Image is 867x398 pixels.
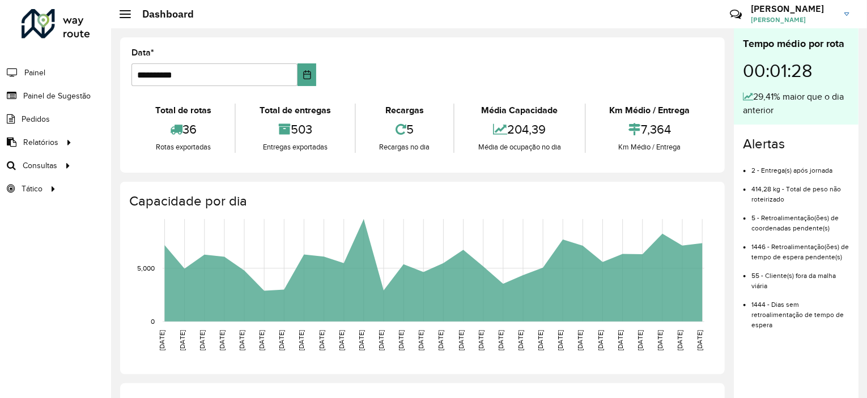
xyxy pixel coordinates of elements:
[751,3,836,14] h3: [PERSON_NAME]
[656,330,664,350] text: [DATE]
[577,330,584,350] text: [DATE]
[338,330,345,350] text: [DATE]
[131,46,154,59] label: Data
[696,330,703,350] text: [DATE]
[134,142,232,153] div: Rotas exportadas
[359,142,450,153] div: Recargas no dia
[239,104,351,117] div: Total de entregas
[297,63,317,86] button: Choose Date
[597,330,604,350] text: [DATE]
[318,330,325,350] text: [DATE]
[743,52,849,90] div: 00:01:28
[131,8,194,20] h2: Dashboard
[239,142,351,153] div: Entregas exportadas
[589,142,711,153] div: Km Médio / Entrega
[358,330,365,350] text: [DATE]
[278,330,285,350] text: [DATE]
[23,160,57,172] span: Consultas
[636,330,644,350] text: [DATE]
[751,176,849,204] li: 414,28 kg - Total de peso não roteirizado
[589,117,711,142] div: 7,364
[556,330,564,350] text: [DATE]
[198,330,206,350] text: [DATE]
[517,330,524,350] text: [DATE]
[457,104,581,117] div: Média Capacidade
[134,104,232,117] div: Total de rotas
[617,330,624,350] text: [DATE]
[676,330,683,350] text: [DATE]
[477,330,484,350] text: [DATE]
[743,90,849,117] div: 29,41% maior que o dia anterior
[159,330,166,350] text: [DATE]
[23,90,91,102] span: Painel de Sugestão
[359,117,450,142] div: 5
[218,330,226,350] text: [DATE]
[457,117,581,142] div: 204,39
[178,330,186,350] text: [DATE]
[751,291,849,330] li: 1444 - Dias sem retroalimentação de tempo de espera
[751,15,836,25] span: [PERSON_NAME]
[537,330,544,350] text: [DATE]
[23,136,58,148] span: Relatórios
[129,193,713,209] h4: Capacidade por dia
[457,142,581,153] div: Média de ocupação no dia
[238,330,245,350] text: [DATE]
[137,264,155,272] text: 5,000
[22,183,42,195] span: Tático
[743,136,849,152] h4: Alertas
[417,330,424,350] text: [DATE]
[397,330,405,350] text: [DATE]
[751,233,849,262] li: 1446 - Retroalimentação(ões) de tempo de espera pendente(s)
[724,2,748,27] a: Contato Rápido
[589,104,711,117] div: Km Médio / Entrega
[298,330,305,350] text: [DATE]
[24,67,45,79] span: Painel
[743,36,849,52] div: Tempo médio por rota
[239,117,351,142] div: 503
[437,330,445,350] text: [DATE]
[751,157,849,176] li: 2 - Entrega(s) após jornada
[751,262,849,291] li: 55 - Cliente(s) fora da malha viária
[258,330,265,350] text: [DATE]
[22,113,50,125] span: Pedidos
[359,104,450,117] div: Recargas
[457,330,465,350] text: [DATE]
[497,330,504,350] text: [DATE]
[151,318,155,325] text: 0
[134,117,232,142] div: 36
[377,330,385,350] text: [DATE]
[751,204,849,233] li: 5 - Retroalimentação(ões) de coordenadas pendente(s)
